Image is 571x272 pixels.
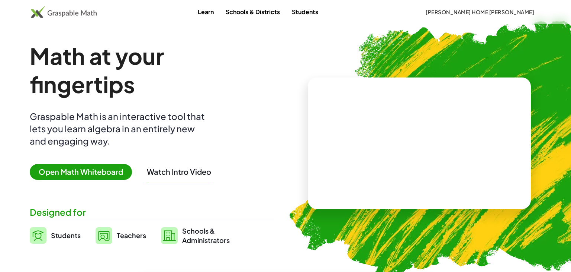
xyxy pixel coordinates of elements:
a: Schools &Administrators [161,226,230,245]
video: What is this? This is dynamic math notation. Dynamic math notation plays a central role in how Gr... [364,116,475,171]
a: Open Math Whiteboard [30,168,138,176]
div: Graspable Math is an interactive tool that lets you learn algebra in an entirely new and engaging... [30,110,208,147]
img: svg%3e [96,227,112,244]
h1: Math at your fingertips [30,42,266,98]
button: Watch Intro Video [147,167,211,177]
img: svg%3e [161,227,178,244]
div: Designed for [30,206,274,218]
span: Schools & Administrators [182,226,230,245]
a: Students [30,226,81,245]
span: Teachers [117,231,146,240]
a: Students [286,5,324,19]
a: Learn [192,5,220,19]
img: svg%3e [30,227,46,244]
button: [PERSON_NAME] HOME [PERSON_NAME] [420,5,540,19]
span: Open Math Whiteboard [30,164,132,180]
a: Schools & Districts [220,5,286,19]
span: [PERSON_NAME] HOME [PERSON_NAME] [426,9,534,15]
a: Teachers [96,226,146,245]
span: Students [51,231,81,240]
